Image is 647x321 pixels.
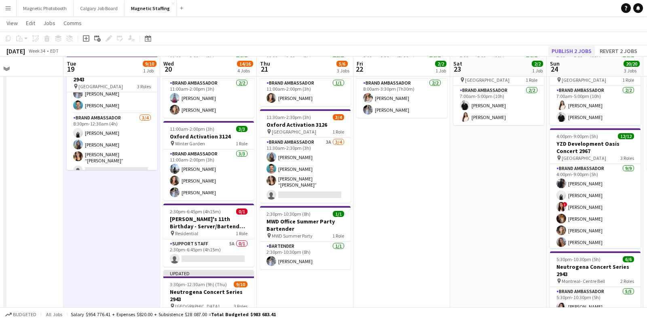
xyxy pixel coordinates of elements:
[237,61,253,67] span: 14/16
[137,83,151,89] span: 3 Roles
[17,0,74,16] button: Magnetic Photobooth
[4,310,38,319] button: Budgeted
[620,155,634,161] span: 3 Roles
[236,140,247,147] span: 1 Role
[260,50,351,106] app-job-card: 11:00am-2:00pm (3h)1/1Oxford Activation 3125 [GEOGRAPHIC_DATA]1 RoleBrand Ambassador1/111:00am-2:...
[562,278,605,284] span: Montreal- Centre Bell
[332,233,344,239] span: 1 Role
[272,129,316,135] span: [GEOGRAPHIC_DATA]
[260,121,351,128] h3: Oxford Activation 3126
[562,77,606,83] span: [GEOGRAPHIC_DATA]
[163,270,254,276] div: Updated
[67,60,76,67] span: Tue
[143,68,156,74] div: 1 Job
[163,79,254,118] app-card-role: Brand Ambassador2/211:00am-2:00pm (3h)[PERSON_NAME][PERSON_NAME]
[60,18,85,28] a: Comms
[333,114,344,120] span: 3/4
[260,218,351,232] h3: MWD Office Summer Party Bartender
[237,68,253,74] div: 4 Jobs
[260,242,351,269] app-card-role: Bartender1/12:30pm-10:30pm (8h)[PERSON_NAME]
[3,18,21,28] a: View
[272,233,313,239] span: MWD Summer Party
[163,239,254,267] app-card-role: Support Staff5A0/12:30pm-6:45pm (4h15m)
[163,60,174,67] span: Wed
[556,256,600,262] span: 5:30pm-10:30pm (5h)
[163,133,254,140] h3: Oxford Activation 3124
[624,68,639,74] div: 3 Jobs
[357,60,363,67] span: Fri
[163,288,254,303] h3: Neutrogena Concert Series 2943
[357,50,447,118] app-job-card: 8:00am-3:30pm (7h30m)2/2BMW - Golf Tournament Paintbrush1 RoleBrand Ambassador2/28:00am-3:30pm (7...
[550,263,641,278] h3: Neutrogena Concert Series 2943
[67,113,157,179] app-card-role: Brand Ambassador3/48:30pm-12:30am (4h)[PERSON_NAME][PERSON_NAME][PERSON_NAME] “[PERSON_NAME]” [PE...
[357,79,447,118] app-card-role: Brand Ambassador2/28:00am-3:30pm (7h30m)[PERSON_NAME][PERSON_NAME]
[170,208,221,215] span: 2:30pm-6:45pm (4h15m)
[211,311,276,317] span: Total Budgeted $983 683.41
[163,204,254,267] app-job-card: 2:30pm-6:45pm (4h15m)0/1[PERSON_NAME]'s 11th Birthday - Server/Bartender #3104 Residential1 RoleS...
[163,215,254,230] h3: [PERSON_NAME]'s 11th Birthday - Server/Bartender #3104
[236,208,247,215] span: 0/1
[332,129,344,135] span: 1 Role
[170,126,214,132] span: 11:00am-2:00pm (3h)
[336,61,348,67] span: 5/6
[453,60,462,67] span: Sat
[43,19,55,27] span: Jobs
[163,149,254,200] app-card-role: Brand Ambassador3/311:00am-2:00pm (3h)[PERSON_NAME][PERSON_NAME][PERSON_NAME]
[550,60,560,67] span: Sun
[550,50,641,125] app-job-card: 7:00am-5:00pm (10h)2/2Spartan Ottawa - Perfect Sports [GEOGRAPHIC_DATA]1 RoleBrand Ambassador2/27...
[260,60,270,67] span: Thu
[125,0,177,16] button: Magnetic Staffing
[175,230,198,236] span: Residential
[624,61,640,67] span: 20/20
[549,64,560,74] span: 24
[27,48,47,54] span: Week 34
[50,48,59,54] div: EDT
[6,47,25,55] div: [DATE]
[465,77,510,83] span: [GEOGRAPHIC_DATA]
[71,311,276,317] div: Salary $954 776.41 + Expenses $820.00 + Subsistence $28 087.00 =
[143,61,156,67] span: 9/10
[453,86,544,125] app-card-role: Brand Ambassador2/27:00am-5:00pm (10h)[PERSON_NAME][PERSON_NAME]
[260,79,351,106] app-card-role: Brand Ambassador1/111:00am-2:00pm (3h)[PERSON_NAME]
[260,109,351,203] app-job-card: 11:30am-2:30pm (3h)3/4Oxford Activation 3126 [GEOGRAPHIC_DATA]1 RoleBrand Ambassador3A3/411:30am-...
[162,64,174,74] span: 20
[44,311,64,317] span: All jobs
[260,138,351,203] app-card-role: Brand Ambassador3A3/411:30am-2:30pm (3h)[PERSON_NAME][PERSON_NAME][PERSON_NAME] “[PERSON_NAME]” [...
[234,303,247,309] span: 3 Roles
[175,140,205,147] span: Winter Garden
[562,155,606,161] span: [GEOGRAPHIC_DATA]
[526,77,537,83] span: 1 Role
[550,86,641,125] app-card-role: Brand Ambassador2/27:00am-5:00pm (10h)[PERSON_NAME][PERSON_NAME]
[618,133,634,139] span: 12/12
[23,18,38,28] a: Edit
[78,83,123,89] span: [GEOGRAPHIC_DATA]
[13,312,36,317] span: Budgeted
[163,50,254,118] app-job-card: 11:00am-2:00pm (3h)2/2Oxford Activation 3124 [GEOGRAPHIC_DATA]1 RoleBrand Ambassador2/211:00am-2:...
[67,50,157,170] app-job-card: Updated3:30pm-12:30am (9h) (Wed)9/10Neutrogena Concert Series 2943 [GEOGRAPHIC_DATA]3 Roles5:00pm...
[333,211,344,217] span: 1/1
[453,50,544,125] app-job-card: 7:00am-5:00pm (10h)2/2Spartan Ottawa - Perfect Sports [GEOGRAPHIC_DATA]1 RoleBrand Ambassador2/27...
[163,121,254,200] app-job-card: 11:00am-2:00pm (3h)3/3Oxford Activation 3124 Winter Garden1 RoleBrand Ambassador3/311:00am-2:00pm...
[596,46,641,56] button: Revert 2 jobs
[532,61,543,67] span: 2/2
[435,61,446,67] span: 2/2
[236,230,247,236] span: 1 Role
[532,68,543,74] div: 1 Job
[622,77,634,83] span: 1 Role
[260,206,351,269] div: 2:30pm-10:30pm (8h)1/1MWD Office Summer Party Bartender MWD Summer Party1 RoleBartender1/12:30pm-...
[623,256,634,262] span: 6/6
[170,281,227,287] span: 3:30pm-12:30am (9h) (Thu)
[259,64,270,74] span: 21
[74,0,125,16] button: Calgary Job Board
[436,68,446,74] div: 1 Job
[355,64,363,74] span: 22
[550,128,641,248] app-job-card: 4:00pm-9:00pm (5h)12/12YZD Development Oasis Concert 2967 [GEOGRAPHIC_DATA]3 RolesBrand Ambassado...
[40,18,59,28] a: Jobs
